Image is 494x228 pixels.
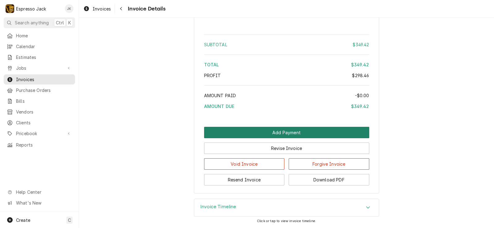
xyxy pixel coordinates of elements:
span: C [68,217,71,223]
div: Espresso Jack [16,6,46,12]
div: Amount Summary [204,32,369,114]
span: Estimates [16,54,72,60]
a: Vendors [4,107,75,117]
a: Clients [4,118,75,128]
a: Invoices [81,4,113,14]
div: Button Group Row [204,170,369,185]
span: Click or tap to view invoice timeline. [257,219,316,223]
div: Amount Due [204,103,369,110]
a: Go to Pricebook [4,128,75,139]
div: Subtotal [204,41,369,48]
div: Total [204,61,369,68]
div: Jack Kehoe's Avatar [65,4,73,13]
span: Create [16,218,30,223]
span: Invoices [93,6,111,12]
span: Vendors [16,109,72,115]
button: Resend Invoice [204,174,285,185]
div: Button Group Row [204,154,369,170]
span: Home [16,32,72,39]
span: K [68,19,71,26]
div: -$0.00 [355,92,369,99]
span: Help Center [16,189,71,195]
button: Add Payment [204,127,369,138]
span: Ctrl [56,19,64,26]
span: Invoices [16,76,72,83]
span: Reports [16,142,72,148]
a: Go to What's New [4,198,75,208]
span: What's New [16,200,71,206]
a: Bills [4,96,75,106]
h3: Invoice Timeline [200,204,237,210]
span: Profit [204,73,221,78]
div: $349.42 [351,103,369,110]
div: Button Group Row [204,127,369,138]
span: Amount Due [204,104,235,109]
span: Amount Paid [204,93,236,98]
div: Amount Paid [204,92,369,99]
button: Void Invoice [204,158,285,170]
a: Home [4,31,75,41]
span: Calendar [16,43,72,50]
button: Revise Invoice [204,143,369,154]
span: Total [204,62,219,67]
div: Button Group Row [204,138,369,154]
div: E [6,4,14,13]
span: Subtotal [204,42,227,47]
span: Bills [16,98,72,104]
button: Navigate back [116,4,126,14]
div: Espresso Jack's Avatar [6,4,14,13]
span: Pricebook [16,130,63,137]
span: Jobs [16,65,63,71]
a: Go to Help Center [4,187,75,197]
span: Purchase Orders [16,87,72,93]
span: Invoice Details [126,5,165,13]
div: Button Group [204,127,369,185]
button: Accordion Details Expand Trigger [194,199,379,216]
button: Forgive Invoice [289,158,369,170]
a: Calendar [4,41,75,52]
a: Purchase Orders [4,85,75,95]
div: Accordion Header [194,199,379,216]
div: $349.42 [351,61,369,68]
div: $298.46 [352,72,369,79]
span: Search anything [15,19,49,26]
button: Download PDF [289,174,369,185]
div: Invoice Timeline [194,199,379,217]
a: Estimates [4,52,75,62]
button: Search anythingCtrlK [4,17,75,28]
div: $349.42 [353,41,369,48]
a: Go to Jobs [4,63,75,73]
span: Clients [16,119,72,126]
a: Reports [4,140,75,150]
a: Invoices [4,74,75,85]
div: JK [65,4,73,13]
div: Profit [204,72,369,79]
